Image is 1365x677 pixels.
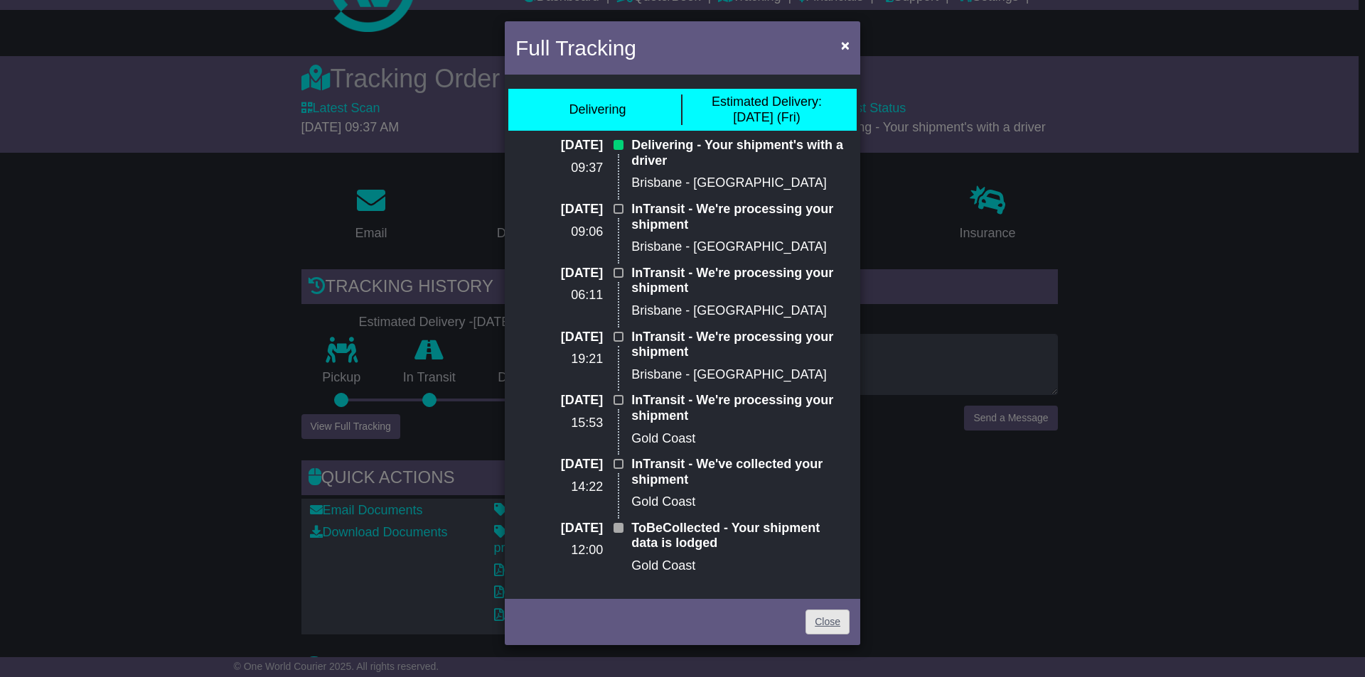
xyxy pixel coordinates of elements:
p: Brisbane - [GEOGRAPHIC_DATA] [631,303,850,319]
p: InTransit - We're processing your shipment [631,266,850,296]
span: Estimated Delivery: [712,94,822,109]
p: InTransit - We're processing your shipment [631,202,850,232]
p: [DATE] [515,266,603,281]
p: [DATE] [515,393,603,408]
p: 15:53 [515,416,603,431]
p: Delivering - Your shipment's with a driver [631,138,850,168]
p: 06:11 [515,288,603,303]
p: 09:06 [515,224,603,240]
p: Brisbane - [GEOGRAPHIC_DATA] [631,367,850,383]
p: [DATE] [515,330,603,345]
button: Close [834,31,857,60]
p: InTransit - We've collected your shipment [631,457,850,487]
span: × [841,37,850,53]
p: [DATE] [515,202,603,217]
p: [DATE] [515,521,603,536]
p: 19:21 [515,352,603,367]
p: [DATE] [515,138,603,153]
p: 12:00 [515,543,603,558]
p: InTransit - We're processing your shipment [631,330,850,360]
p: 14:22 [515,480,603,495]
div: [DATE] (Fri) [712,94,822,125]
h4: Full Tracking [515,32,636,64]
p: Gold Coast [631,431,850,447]
p: InTransit - We're processing your shipment [631,393,850,423]
a: Close [805,610,850,634]
p: Gold Coast [631,558,850,574]
p: Gold Coast [631,494,850,510]
p: ToBeCollected - Your shipment data is lodged [631,521,850,551]
p: 09:37 [515,161,603,176]
p: [DATE] [515,457,603,472]
p: Brisbane - [GEOGRAPHIC_DATA] [631,175,850,191]
div: Delivering [569,102,626,118]
p: Brisbane - [GEOGRAPHIC_DATA] [631,239,850,255]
